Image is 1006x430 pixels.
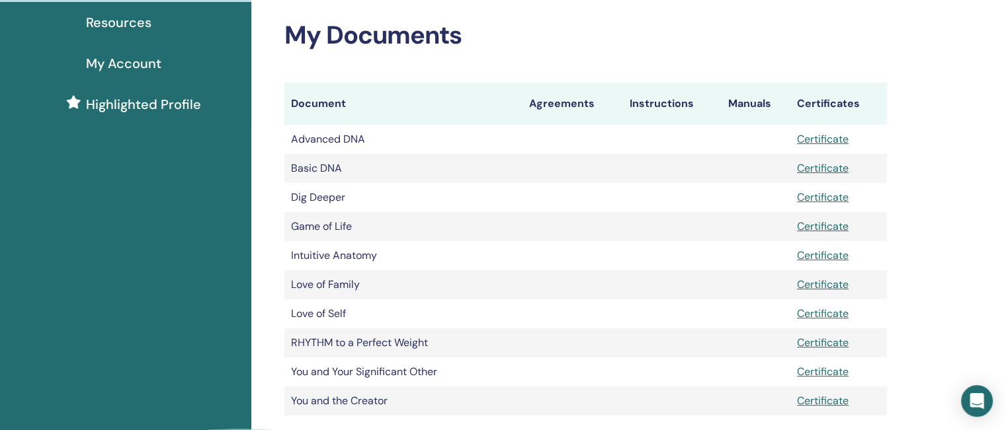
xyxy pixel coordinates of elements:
[797,394,849,408] a: Certificate
[284,241,523,270] td: Intuitive Anatomy
[284,328,523,357] td: RHYTHM to a Perfect Weight
[86,13,151,32] span: Resources
[797,132,849,146] a: Certificate
[623,83,722,125] th: Instructions
[86,94,201,114] span: Highlighted Profile
[722,83,790,125] th: Manuals
[523,83,623,125] th: Agreements
[797,336,849,349] a: Certificate
[961,385,993,417] div: Open Intercom Messenger
[284,154,523,183] td: Basic DNA
[284,20,887,51] h2: My Documents
[797,248,849,262] a: Certificate
[797,365,849,378] a: Certificate
[284,357,523,386] td: You and Your Significant Other
[797,161,849,175] a: Certificate
[284,386,523,415] td: You and the Creator
[284,212,523,241] td: Game of Life
[284,183,523,212] td: Dig Deeper
[284,125,523,154] td: Advanced DNA
[797,306,849,320] a: Certificate
[790,83,887,125] th: Certificates
[797,190,849,204] a: Certificate
[284,270,523,299] td: Love of Family
[797,219,849,233] a: Certificate
[797,277,849,291] a: Certificate
[86,54,161,73] span: My Account
[284,83,523,125] th: Document
[284,299,523,328] td: Love of Self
